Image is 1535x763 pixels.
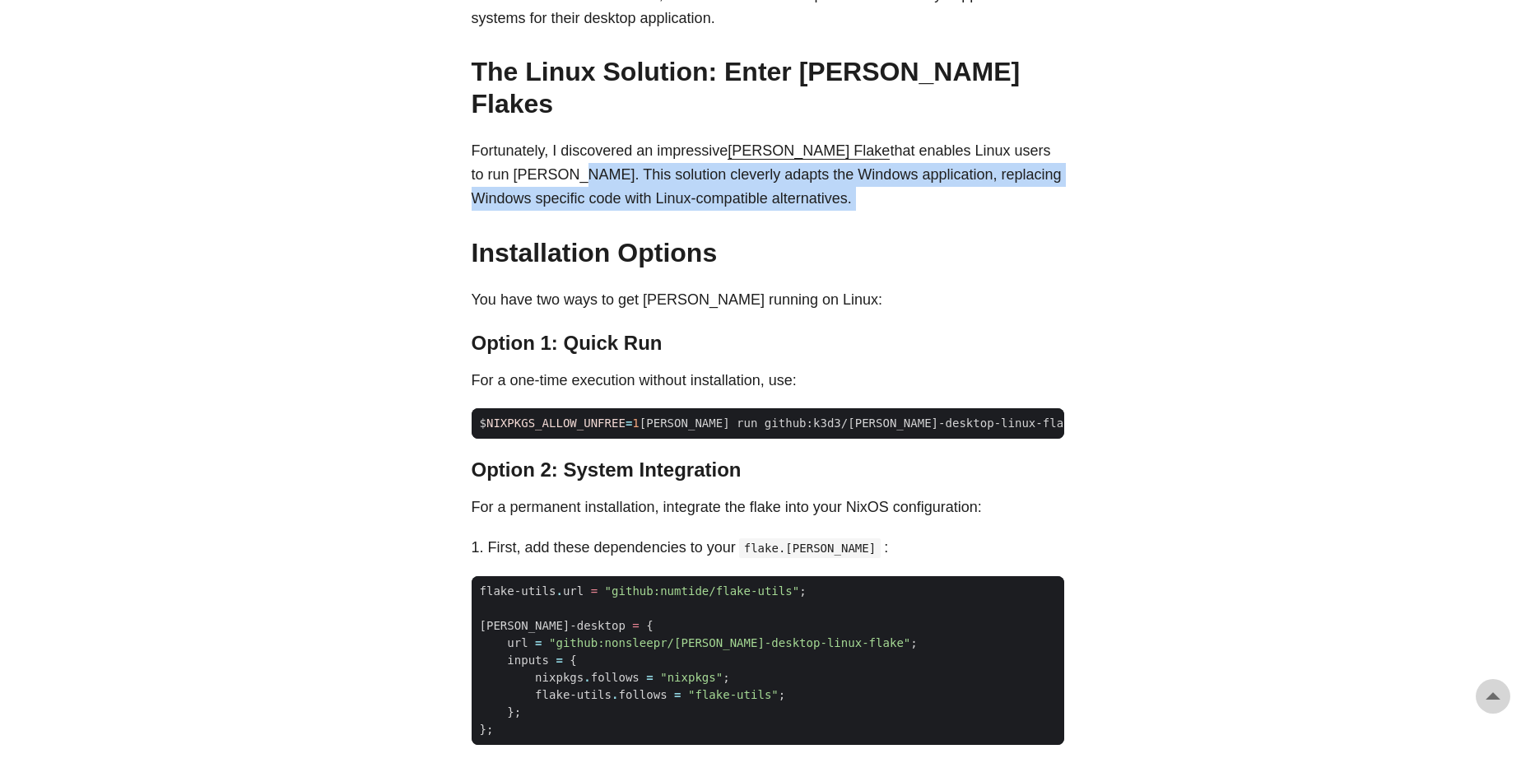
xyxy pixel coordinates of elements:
h2: The Linux Solution: Enter [PERSON_NAME] Flakes [472,56,1064,119]
span: { [646,619,653,632]
span: "flake-utils" [688,688,779,701]
code: flake.[PERSON_NAME] [739,538,881,558]
span: = [626,416,632,430]
span: = [646,671,653,684]
span: ; [779,688,785,701]
h3: Option 1: Quick Run [472,332,1064,356]
span: . [612,688,618,701]
span: ; [723,671,729,684]
span: ; [799,584,806,598]
span: nixpkgs [535,671,584,684]
span: "github:nonsleepr/[PERSON_NAME]-desktop-linux-flake" [549,636,910,649]
span: url [507,636,528,649]
span: { [570,654,576,667]
span: NIXPKGS_ALLOW_UNFREE [486,416,626,430]
span: follows [618,688,667,701]
span: = [556,654,562,667]
span: }; [507,705,521,719]
li: First, add these dependencies to your : [488,536,1064,560]
span: = [535,636,542,649]
span: 1 [632,416,639,430]
span: ; [910,636,917,649]
span: "github:numtide/flake-utils" [605,584,800,598]
span: inputs [507,654,549,667]
span: flake-utils [535,688,612,701]
span: . [556,584,562,598]
span: . [584,671,590,684]
span: $ [PERSON_NAME] run github:k3d3/[PERSON_NAME]-desktop-linux-flake --impure [472,415,1149,432]
p: Fortunately, I discovered an impressive that enables Linux users to run [PERSON_NAME]. This solut... [472,139,1064,210]
h3: Option 2: System Integration [472,458,1064,482]
span: follows [591,671,640,684]
span: flake-utils [480,584,556,598]
span: = [674,688,681,701]
span: "nixpkgs" [660,671,723,684]
a: go to top [1476,679,1510,714]
span: }; [480,723,494,736]
p: For a one-time execution without installation, use: [472,369,1064,393]
a: [PERSON_NAME] Flake [728,142,890,159]
p: You have two ways to get [PERSON_NAME] running on Linux: [472,288,1064,312]
p: For a permanent installation, integrate the flake into your NixOS configuration: [472,495,1064,519]
span: url [563,584,584,598]
span: = [591,584,598,598]
span: = [632,619,639,632]
h2: Installation Options [472,237,1064,268]
span: [PERSON_NAME]-desktop [480,619,626,632]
